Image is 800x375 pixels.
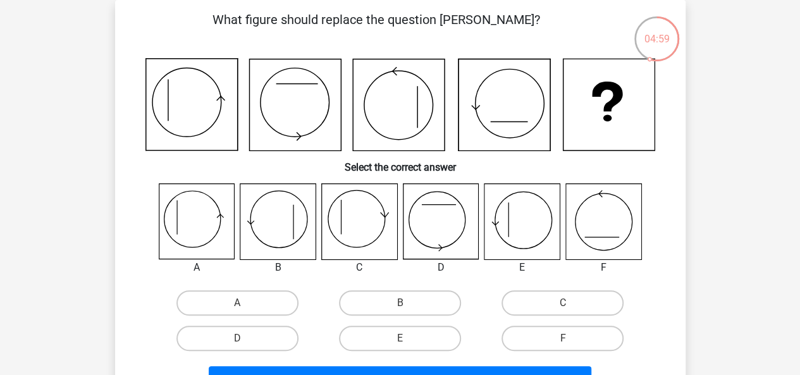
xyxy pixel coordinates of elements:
label: B [339,290,461,316]
label: D [176,326,298,351]
div: D [393,260,489,275]
div: A [149,260,245,275]
h6: Select the correct answer [135,151,665,173]
p: What figure should replace the question [PERSON_NAME]? [135,10,618,48]
label: E [339,326,461,351]
div: E [474,260,570,275]
div: B [230,260,326,275]
label: C [502,290,624,316]
div: C [312,260,407,275]
div: 04:59 [633,15,680,47]
label: F [502,326,624,351]
div: F [556,260,651,275]
label: A [176,290,298,316]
